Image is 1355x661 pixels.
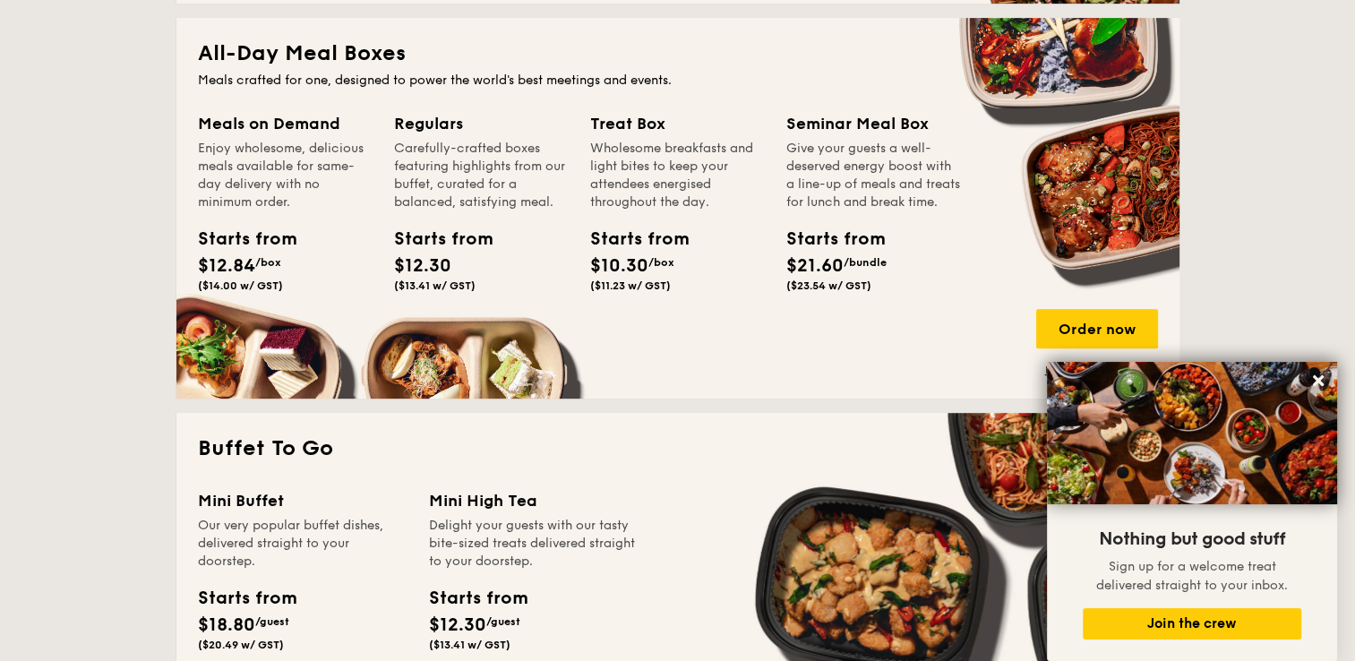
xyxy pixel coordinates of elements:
span: /bundle [844,256,887,269]
span: ($23.54 w/ GST) [786,279,871,292]
div: Starts from [429,585,527,612]
div: Treat Box [590,111,765,136]
span: ($13.41 w/ GST) [394,279,476,292]
div: Starts from [198,226,279,253]
div: Seminar Meal Box [786,111,961,136]
div: Starts from [590,226,671,253]
div: Give your guests a well-deserved energy boost with a line-up of meals and treats for lunch and br... [786,140,961,211]
div: Regulars [394,111,569,136]
img: DSC07876-Edit02-Large.jpeg [1047,362,1337,504]
div: Wholesome breakfasts and light bites to keep your attendees energised throughout the day. [590,140,765,211]
div: Carefully-crafted boxes featuring highlights from our buffet, curated for a balanced, satisfying ... [394,140,569,211]
div: Starts from [394,226,475,253]
h2: All-Day Meal Boxes [198,39,1158,68]
button: Join the crew [1083,608,1301,640]
span: $10.30 [590,255,648,277]
div: Starts from [198,585,296,612]
span: $21.60 [786,255,844,277]
span: ($11.23 w/ GST) [590,279,671,292]
span: ($20.49 w/ GST) [198,639,284,651]
div: Order now [1036,309,1158,348]
span: $12.30 [429,614,486,636]
div: Mini High Tea [429,488,639,513]
div: Enjoy wholesome, delicious meals available for same-day delivery with no minimum order. [198,140,373,211]
span: ($14.00 w/ GST) [198,279,283,292]
span: Sign up for a welcome treat delivered straight to your inbox. [1096,559,1288,593]
span: /box [255,256,281,269]
span: $12.30 [394,255,451,277]
div: Mini Buffet [198,488,407,513]
span: /guest [255,615,289,628]
a: Download the menu [1036,363,1158,377]
div: Delight your guests with our tasty bite-sized treats delivered straight to your doorstep. [429,517,639,571]
span: $18.80 [198,614,255,636]
button: Close [1304,366,1333,395]
h2: Buffet To Go [198,434,1158,463]
span: /box [648,256,674,269]
span: Nothing but good stuff [1099,528,1285,550]
span: ($13.41 w/ GST) [429,639,510,651]
span: $12.84 [198,255,255,277]
div: Starts from [786,226,867,253]
span: /guest [486,615,520,628]
div: Our very popular buffet dishes, delivered straight to your doorstep. [198,517,407,571]
div: Meals crafted for one, designed to power the world's best meetings and events. [198,72,1158,90]
div: Meals on Demand [198,111,373,136]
